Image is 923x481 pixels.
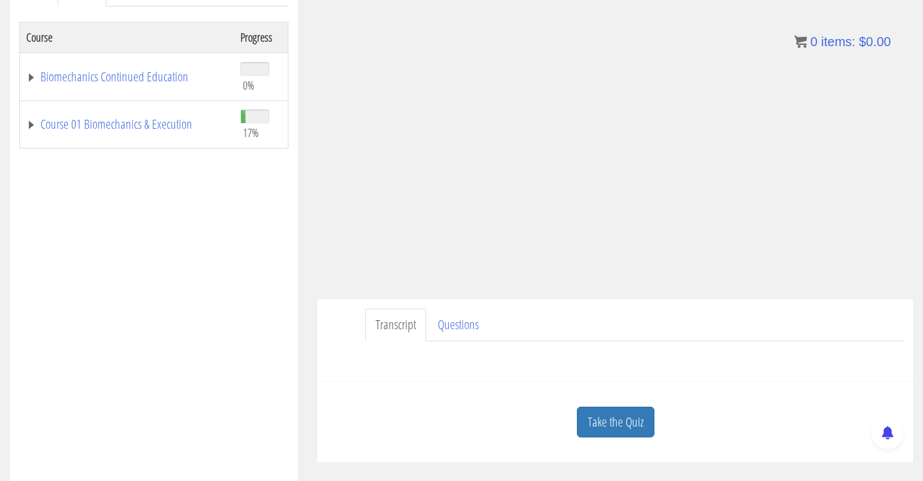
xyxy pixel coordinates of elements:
[20,22,235,53] th: Course
[794,35,807,48] img: icon11.png
[859,35,891,49] bdi: 0.00
[859,35,866,49] span: $
[365,309,426,341] a: Transcript
[26,70,228,83] a: Biomechanics Continued Education
[428,309,489,341] a: Questions
[821,35,855,49] span: items:
[26,118,228,131] a: Course 01 Biomechanics & Execution
[234,22,288,53] th: Progress
[243,126,259,140] span: 17%
[810,35,817,49] span: 0
[577,407,654,438] a: Take the Quiz
[794,35,891,49] a: 0 items: $0.00
[243,78,254,92] span: 0%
